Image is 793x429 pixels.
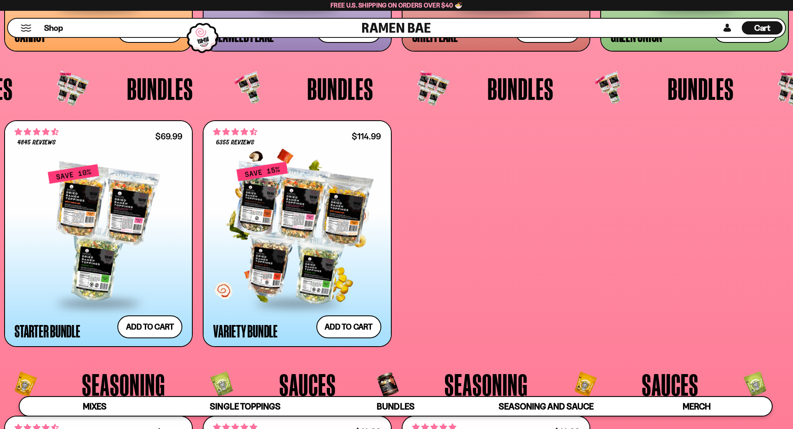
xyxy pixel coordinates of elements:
span: Seasoning [445,369,528,400]
a: Mixes [20,397,170,416]
span: Sauces [279,369,336,400]
a: Single Toppings [170,397,320,416]
button: Add to cart [117,315,182,338]
span: Bundles [668,73,734,104]
span: Shop [44,22,63,34]
span: Bundles [487,73,554,104]
span: Seasoning and Sauce [499,401,593,412]
span: 4.71 stars [15,126,59,137]
a: Shop [44,21,63,35]
span: Single Toppings [210,401,280,412]
span: Cart [754,23,771,33]
a: 4.71 stars 4845 reviews $69.99 Starter Bundle Add to cart [4,120,193,347]
span: Sauces [642,369,699,400]
div: $69.99 [155,132,182,140]
div: $114.99 [352,132,381,140]
a: Cart [742,19,783,37]
span: Free U.S. Shipping on Orders over $40 🍜 [331,1,462,9]
span: Mixes [83,401,107,412]
span: 6355 reviews [216,139,254,146]
button: Mobile Menu Trigger [20,25,32,32]
a: Merch [621,397,772,416]
span: 4.63 stars [213,126,257,137]
a: 4.63 stars 6355 reviews $114.99 Variety Bundle Add to cart [203,120,391,347]
a: Bundles [321,397,471,416]
div: Starter Bundle [15,323,80,338]
button: Add to cart [316,315,381,338]
span: Merch [683,401,711,412]
span: Bundles [307,73,373,104]
span: Seasoning [82,369,165,400]
div: Variety Bundle [213,323,278,338]
span: Bundles [127,73,193,104]
span: 4845 reviews [17,139,56,146]
span: Bundles [377,401,414,412]
a: Seasoning and Sauce [471,397,621,416]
